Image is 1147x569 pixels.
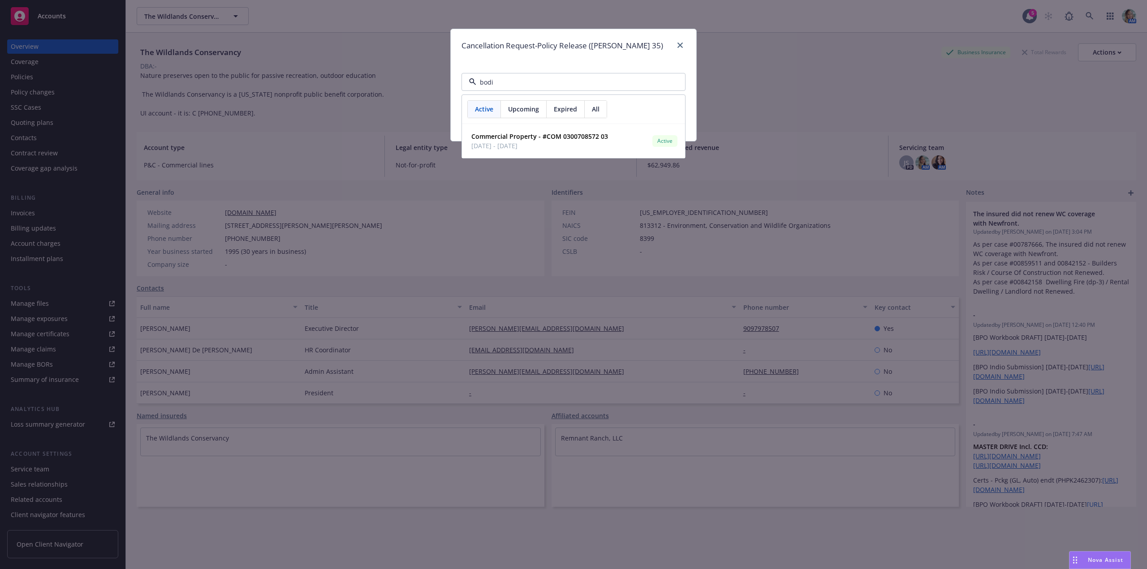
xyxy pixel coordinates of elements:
[1069,551,1131,569] button: Nova Assist
[461,40,663,51] h1: Cancellation Request-Policy Release ([PERSON_NAME] 35)
[508,104,539,114] span: Upcoming
[592,104,599,114] span: All
[475,104,493,114] span: Active
[1069,552,1081,569] div: Drag to move
[675,40,686,51] a: close
[471,132,608,141] strong: Commercial Property - #COM 0300708572 03
[1088,556,1123,564] span: Nova Assist
[656,137,674,145] span: Active
[554,104,577,114] span: Expired
[476,77,667,87] input: Select a policy
[471,141,608,150] span: [DATE] - [DATE]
